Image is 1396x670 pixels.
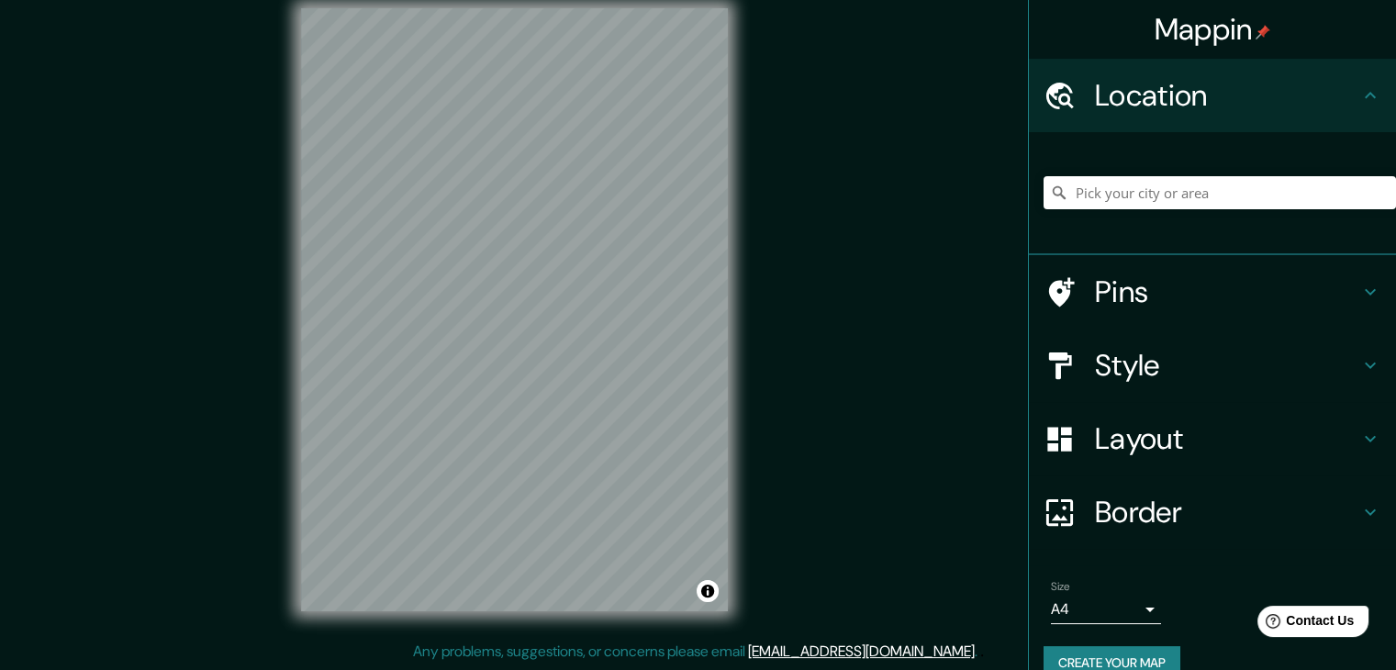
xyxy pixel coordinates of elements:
[1051,595,1161,624] div: A4
[980,641,984,663] div: .
[1029,402,1396,475] div: Layout
[1029,475,1396,549] div: Border
[1029,255,1396,329] div: Pins
[1029,329,1396,402] div: Style
[697,580,719,602] button: Toggle attribution
[1155,11,1271,48] h4: Mappin
[1095,274,1359,310] h4: Pins
[1029,59,1396,132] div: Location
[1095,494,1359,530] h4: Border
[1095,420,1359,457] h4: Layout
[748,642,975,661] a: [EMAIL_ADDRESS][DOMAIN_NAME]
[977,641,980,663] div: .
[1256,25,1270,39] img: pin-icon.png
[1095,347,1359,384] h4: Style
[301,8,728,611] canvas: Map
[1051,579,1070,595] label: Size
[1044,176,1396,209] input: Pick your city or area
[413,641,977,663] p: Any problems, suggestions, or concerns please email .
[1233,598,1376,650] iframe: Help widget launcher
[1095,77,1359,114] h4: Location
